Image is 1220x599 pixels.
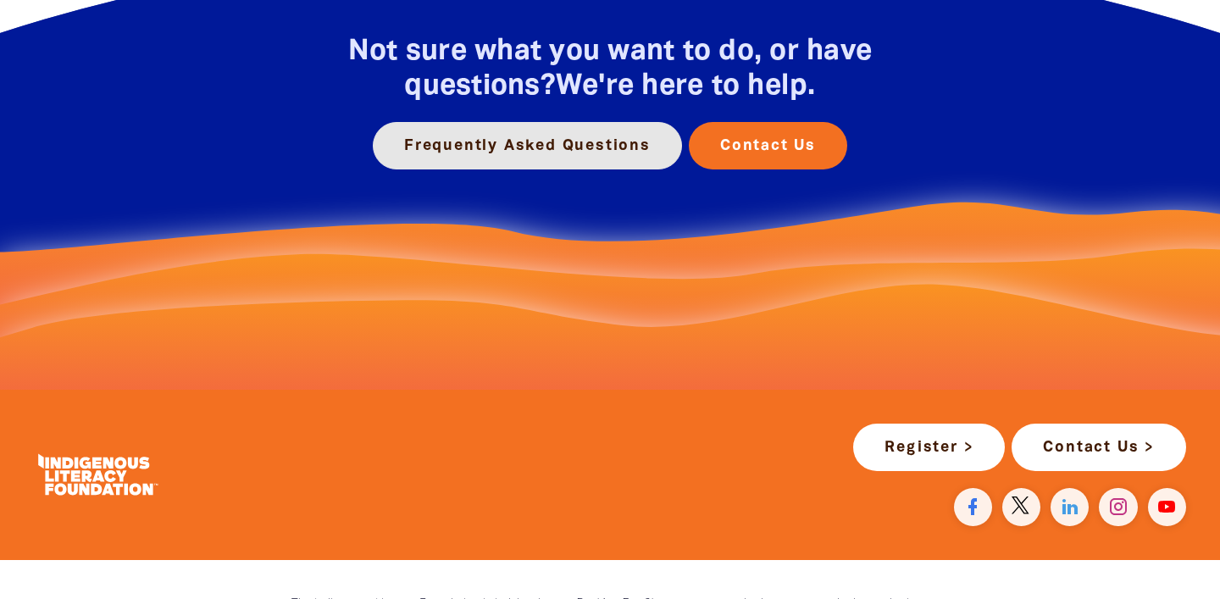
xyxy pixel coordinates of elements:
a: Find us on Twitter [1002,488,1040,526]
a: Find us on Linkedin [1051,488,1089,526]
span: Not sure what you want to do, or have questions? [348,39,872,100]
a: Find us on Instagram [1099,488,1137,526]
a: Contact Us [689,122,847,169]
a: Register > [853,424,1005,471]
strong: We're here to help. [556,74,816,100]
a: Find us on YouTube [1148,488,1186,526]
a: Visit our facebook page [954,488,992,526]
a: Contact Us > [1012,424,1186,471]
a: Frequently Asked Questions [373,122,682,169]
